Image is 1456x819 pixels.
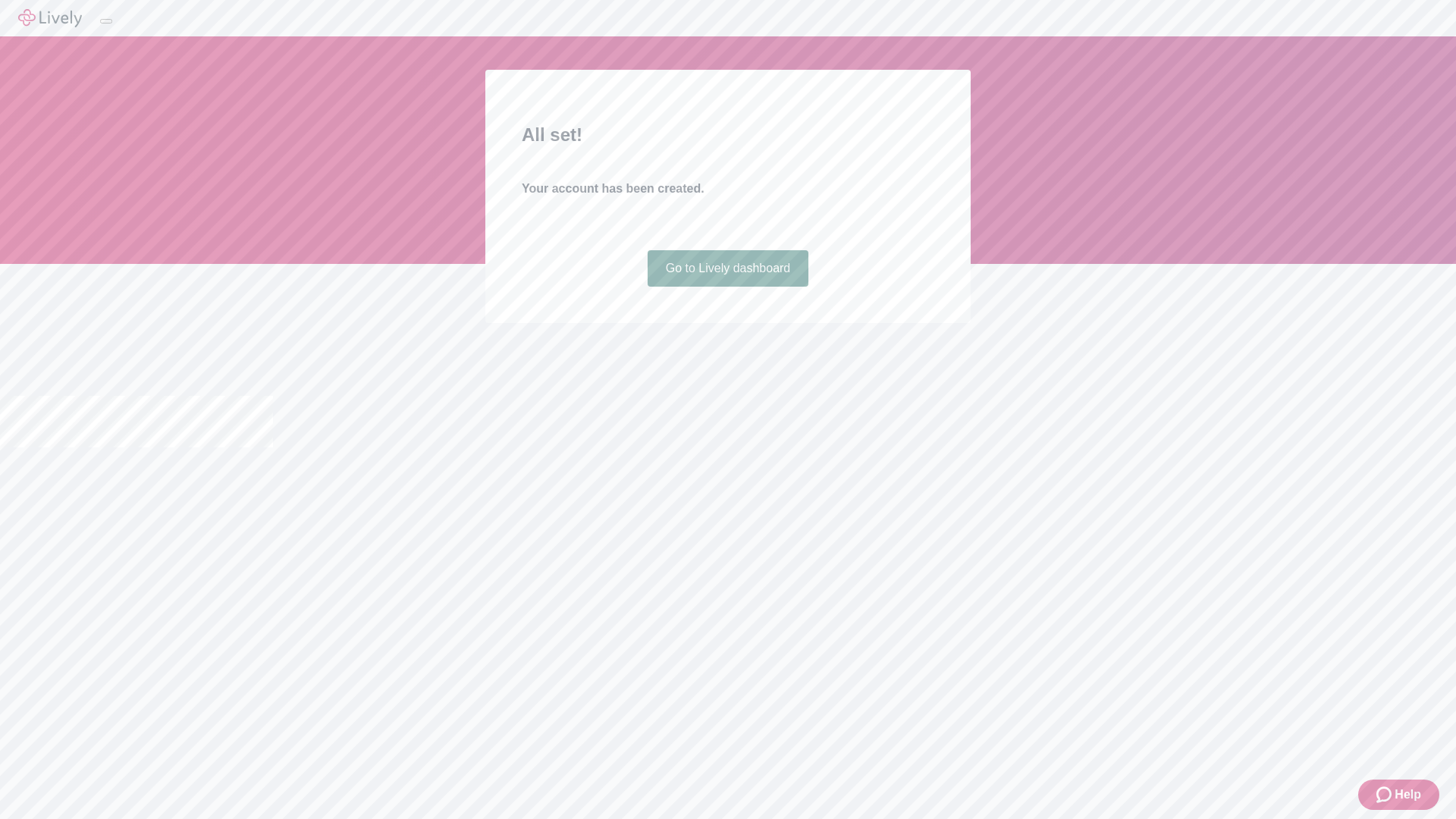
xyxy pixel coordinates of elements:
[522,180,934,198] h4: Your account has been created.
[1358,780,1439,810] button: Zendesk support iconHelp
[18,9,82,27] img: Lively
[1395,786,1421,804] span: Help
[100,19,112,24] button: Log out
[522,121,934,149] h2: All set!
[648,250,809,287] a: Go to Lively dashboard
[1376,786,1395,804] svg: Zendesk support icon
